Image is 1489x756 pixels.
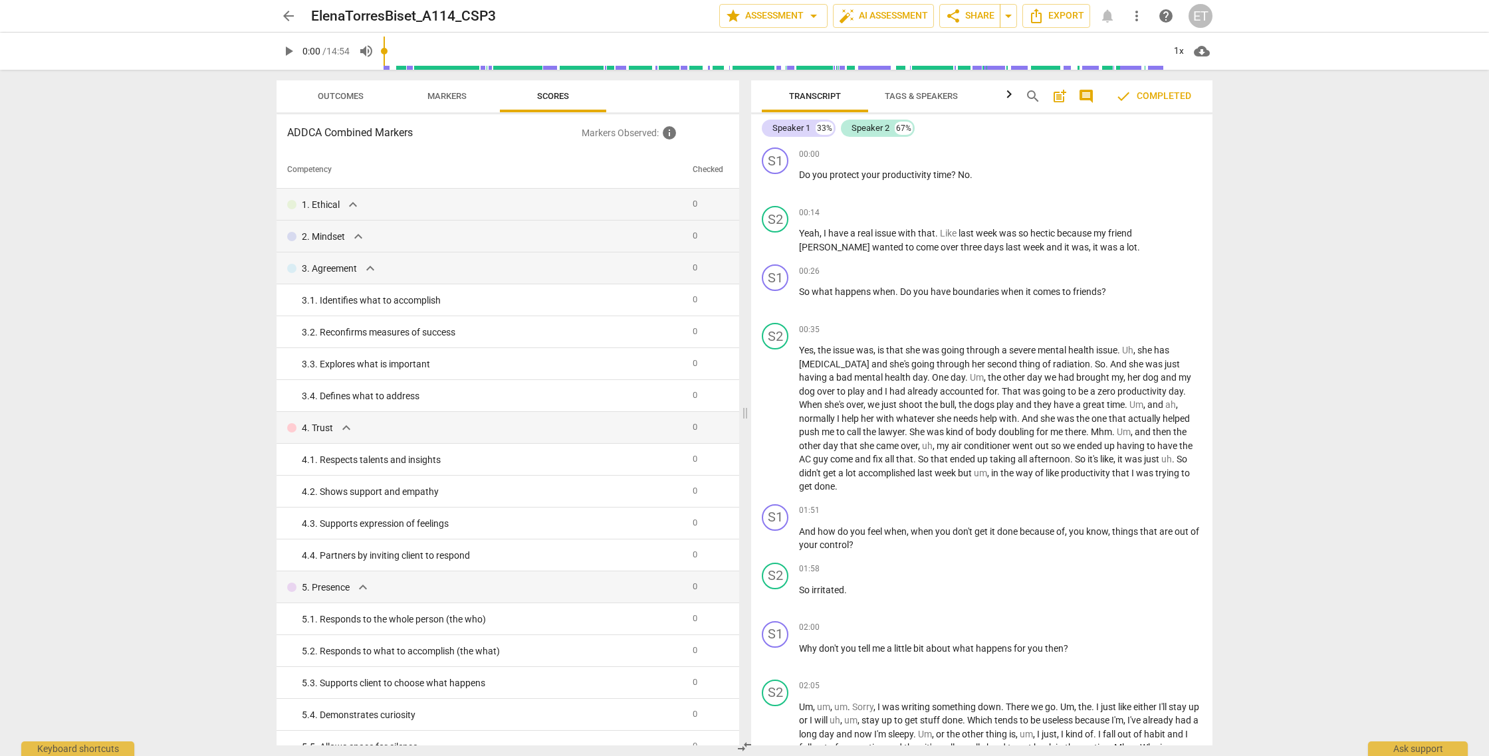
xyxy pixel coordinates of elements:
span: was [1023,386,1042,397]
span: ? [951,169,958,180]
th: Competency [277,151,687,189]
span: of [965,426,976,437]
span: star [725,8,741,24]
div: 3. 2. Reconfirms measures of success [302,326,682,339]
span: . [997,386,1002,397]
div: Keyboard shortcuts [21,741,134,756]
span: 0 [693,294,697,304]
span: zero [1097,386,1117,397]
span: . [1105,359,1110,369]
span: Do [799,169,812,180]
span: compare_arrows [737,739,752,755]
span: comes [1033,286,1062,297]
span: , [873,345,877,355]
span: was [1057,413,1076,424]
span: arrow_drop_down [1000,8,1016,24]
span: a [1002,345,1009,355]
span: issue [875,228,898,238]
span: play [848,386,867,397]
div: 3. 4. Defines what to address [302,389,682,403]
span: real [858,228,875,238]
span: that [886,345,905,355]
span: whatever [896,413,937,424]
span: 0 [693,422,697,432]
span: other [799,440,823,451]
span: my [1111,372,1123,383]
span: issue [1096,345,1117,355]
span: , [955,399,959,410]
span: Share [945,8,994,24]
span: dogs [974,399,996,410]
span: helped [1163,413,1190,424]
span: productivity [1117,386,1169,397]
span: her [972,359,987,369]
span: boundaries [953,286,1001,297]
span: and [871,359,889,369]
span: . [965,372,970,383]
span: friend [1108,228,1132,238]
span: Filler word [1129,399,1143,410]
span: because [1057,228,1093,238]
span: have [931,286,953,297]
span: over [846,399,863,410]
button: ET [1189,4,1212,28]
span: day [913,372,927,383]
span: you [913,286,931,297]
span: was [856,345,873,355]
span: have [1054,399,1076,410]
span: me [822,426,836,437]
span: was [1145,359,1165,369]
span: my [1093,228,1108,238]
span: . [1090,359,1095,369]
h3: ADDCA Combined Markers [287,125,582,141]
span: . [970,169,973,180]
span: the [1173,426,1187,437]
span: . [895,286,900,297]
span: expand_more [338,420,354,436]
span: , [814,345,818,355]
span: then [1153,426,1173,437]
span: lawyer [878,426,905,437]
span: bad [836,372,854,383]
span: 0 [693,199,697,209]
span: Filler word [1165,399,1176,410]
span: week [1023,242,1046,252]
span: going [941,345,967,355]
span: Completed [1115,88,1191,104]
span: . [1117,345,1122,355]
div: Change speaker [762,323,788,349]
span: thing [1019,359,1042,369]
span: She [909,426,927,437]
span: and [1046,242,1064,252]
span: help [1158,8,1174,24]
button: Add summary [1049,86,1070,107]
span: to [1062,286,1073,297]
span: , [1089,242,1093,252]
span: day [1169,386,1183,397]
span: Scores [537,91,569,101]
span: for [1036,426,1050,437]
button: Share [939,4,1000,28]
span: that [1109,413,1128,424]
span: health [885,372,913,383]
span: expand_more [345,197,361,213]
span: to [1068,386,1078,397]
span: she [1040,413,1057,424]
span: arrow_drop_down [806,8,822,24]
span: and [1016,399,1034,410]
span: body [976,426,998,437]
span: shoot [899,399,925,410]
button: Show/Hide comments [1076,86,1097,107]
span: 0 [693,231,697,240]
span: and [867,386,885,397]
span: other [1003,372,1027,383]
span: the [959,399,974,410]
span: just [1165,359,1180,369]
span: brought [1076,372,1111,383]
span: was [927,426,946,437]
span: over [817,386,837,397]
span: wanted [872,242,905,252]
div: Change speaker [762,206,788,233]
span: a [850,228,858,238]
span: 0 [693,390,697,400]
